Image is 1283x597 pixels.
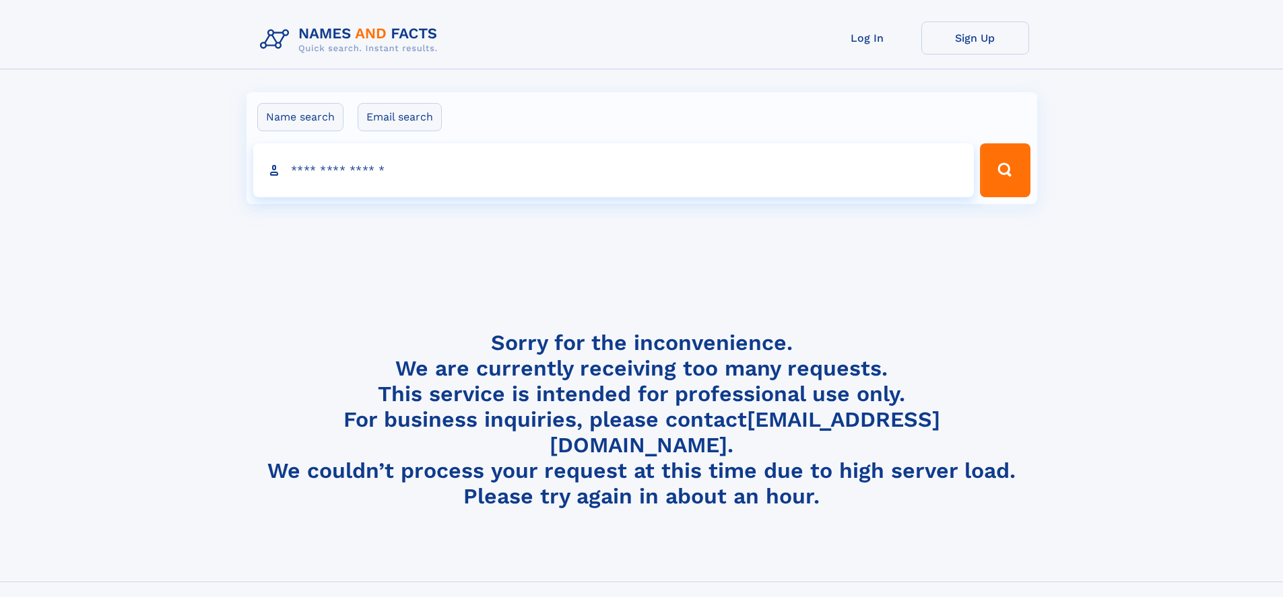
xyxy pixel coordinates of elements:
[358,103,442,131] label: Email search
[814,22,921,55] a: Log In
[255,22,449,58] img: Logo Names and Facts
[921,22,1029,55] a: Sign Up
[253,143,975,197] input: search input
[257,103,343,131] label: Name search
[255,330,1029,510] h4: Sorry for the inconvenience. We are currently receiving too many requests. This service is intend...
[980,143,1030,197] button: Search Button
[550,407,940,458] a: [EMAIL_ADDRESS][DOMAIN_NAME]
